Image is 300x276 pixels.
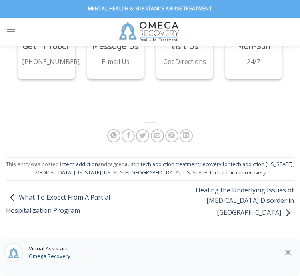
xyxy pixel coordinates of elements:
[91,57,140,67] p: E-mail Us
[180,129,193,142] a: Share on LinkedIn
[22,40,71,53] h3: Get In Touch
[4,246,32,270] iframe: reCAPTCHA
[151,129,164,142] a: Email to a Friend
[160,57,209,67] p: Get Directions
[6,193,110,215] a: What To Expect From A Partial Hospitalization Program
[91,40,140,53] h3: Message Us
[136,129,149,142] a: Share on Twitter
[165,129,178,142] a: Pin on Pinterest
[107,129,120,142] a: Share on WhatsApp
[88,5,212,12] strong: Mental Health & Substance Abuse Treatment
[22,57,71,67] p: [PHONE_NUMBER]
[200,160,293,168] a: recovery for tech addiction [US_STATE]
[122,129,135,142] a: Share on Facebook
[229,57,278,67] p: 24/7
[34,169,101,176] a: [MEDICAL_DATA] [US_STATE]
[125,160,199,168] a: austin tech addiction treatment
[6,157,294,180] footer: This entry was posted in and tagged , , , , .
[229,40,278,53] h3: Mon-Sun
[102,169,180,176] a: [US_STATE][GEOGRAPHIC_DATA]
[6,22,16,41] a: Menu
[182,169,266,176] a: [US_STATE] tech addiction recovery
[196,186,294,217] a: Healing the Underlying Issues of [MEDICAL_DATA] Disorder in [GEOGRAPHIC_DATA]
[160,40,209,53] h3: Visit Us
[64,160,98,168] a: tech addiction
[6,250,92,259] span: About Omega Recovery
[115,18,185,46] img: Omega Recovery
